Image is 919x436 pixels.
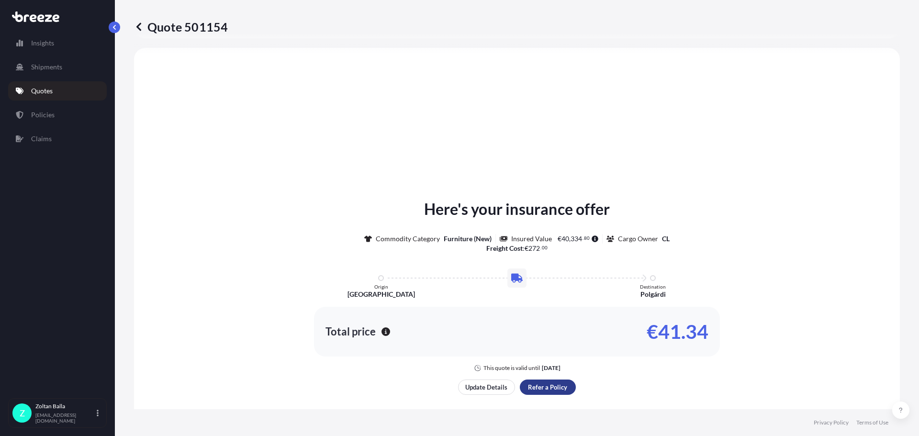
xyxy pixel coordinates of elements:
span: 272 [528,245,540,252]
p: Polgárdi [640,290,666,299]
a: Claims [8,129,107,148]
button: Update Details [458,380,515,395]
p: Claims [31,134,52,144]
span: 00 [542,246,548,249]
p: Commodity Category [376,234,440,244]
p: Destination [640,284,666,290]
a: Insights [8,34,107,53]
span: . [540,246,541,249]
span: 80 [584,236,590,240]
p: €41.34 [647,324,708,339]
p: [GEOGRAPHIC_DATA] [347,290,415,299]
p: This quote is valid until [483,364,540,372]
p: : [486,244,548,253]
p: Insights [31,38,54,48]
p: CL [662,234,670,244]
span: 40 [561,235,569,242]
p: Insured Value [511,234,552,244]
a: Privacy Policy [814,419,849,426]
span: . [583,236,583,240]
p: [DATE] [542,364,560,372]
p: Origin [374,284,388,290]
p: Quote 501154 [134,19,228,34]
span: Z [20,408,25,418]
a: Terms of Use [856,419,888,426]
b: Freight Cost [486,244,523,252]
p: Update Details [465,382,507,392]
a: Quotes [8,81,107,101]
p: Policies [31,110,55,120]
p: [EMAIL_ADDRESS][DOMAIN_NAME] [35,412,95,424]
p: Shipments [31,62,62,72]
span: 334 [571,235,582,242]
p: Furniture (New) [444,234,492,244]
p: Zoltan Balla [35,402,95,410]
p: Total price [325,327,376,336]
p: Refer a Policy [528,382,567,392]
button: Refer a Policy [520,380,576,395]
p: Cargo Owner [618,234,658,244]
a: Policies [8,105,107,124]
span: € [525,245,528,252]
span: € [558,235,561,242]
span: , [569,235,571,242]
p: Here's your insurance offer [424,198,610,221]
a: Shipments [8,57,107,77]
p: Quotes [31,86,53,96]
